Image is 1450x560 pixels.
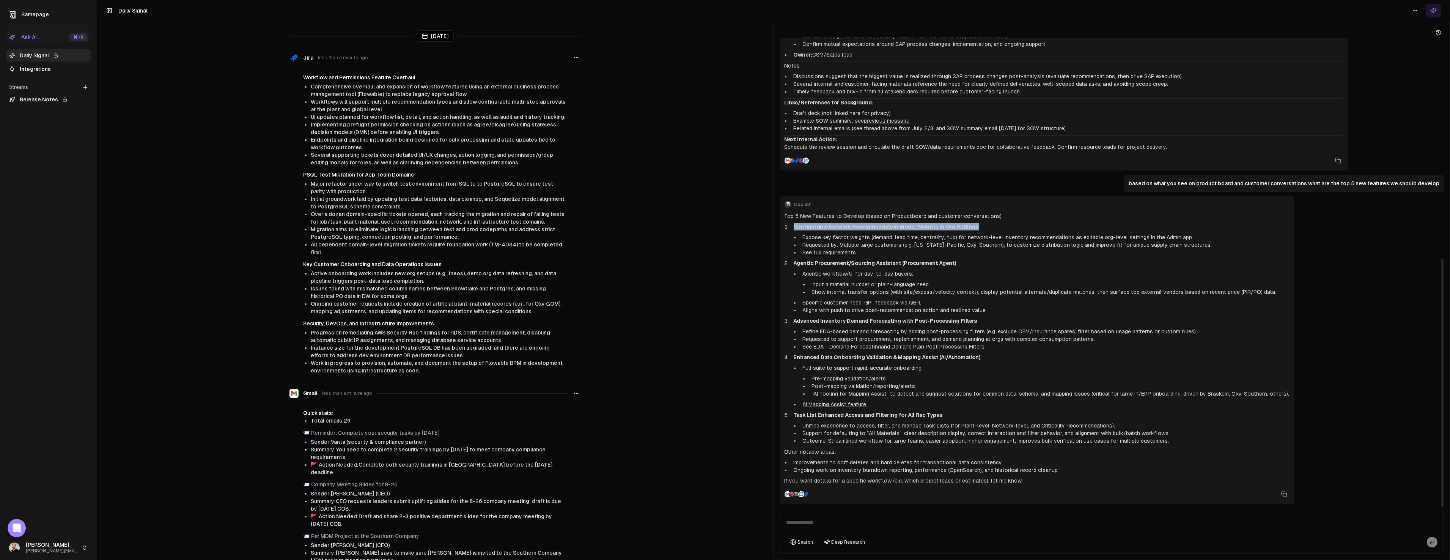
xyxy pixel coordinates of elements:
[303,430,310,436] span: envelope
[311,181,556,194] span: Major refactor under way to switch test environment from SQLite to PostgreSQL to ensure test-pari...
[864,118,910,124] a: previous message
[26,542,79,549] span: [PERSON_NAME]
[785,143,1343,151] p: Schedule the review session and circulate the draft SOW/data requirements doc for collaborative f...
[289,389,299,398] img: Gmail
[9,543,20,553] img: _image
[311,360,563,374] span: Work in progress to provision, automate, and document the setup of Flowable BPM in development en...
[789,158,795,164] img: Productboard
[809,288,1290,296] li: Show internal transfer options (with site/excess/velocity context), display potential alternate/d...
[311,345,550,358] span: Instance size for the development PostgreSQL DB has been upgraded, and there are ongoing efforts ...
[791,466,1290,474] li: Ongoing work on inventory burndown reporting, performance (OpenSearch), and historical record cle...
[311,513,567,528] li: Action Needed: Draft and share 2-3 positive department slides for the company meeting by [DATE] COB.
[803,401,867,407] a: AI Mapping Assist feature
[1129,180,1439,187] p: based on what you see on product board and customer conversations what are the top 5 new features...
[6,31,91,43] button: Ask AI...⌘+K
[794,52,813,58] strong: Owner:
[303,533,310,539] span: envelope
[311,114,565,120] span: UI updates planned for workflow list, detail, and action handling, as well as audit and history t...
[809,375,1290,382] li: Pre-mapping validation/alerts
[9,33,40,41] div: Ask AI...
[311,513,317,519] span: flag
[311,137,555,150] span: Endpoints and pipeline integration being designed for bulk processing and state updates tied to w...
[798,158,804,164] img: Slack
[289,53,299,62] img: Jira
[311,446,567,461] li: Summary: You need to complete 2 security trainings by [DATE] to meet company compliance requireme...
[800,437,1290,445] li: Outcome: Streamlined workflow for large teams, easier adoption, higher engagement, improves bulk ...
[794,260,956,266] strong: Agentic Procurement/Sourcing Assistant (Procurement Agent)
[311,196,565,210] span: Initial groundwork laid by updating test data factories, data cleanup, and Sequelize model alignm...
[800,270,1290,296] li: Agentic workflow/UI for day-to-day buyers:
[785,477,1290,484] p: If you want details for a specific workflow (e.g. which project leads or estimates), let me know.
[785,62,1343,69] h3: Notes
[800,40,1343,48] li: Confirm mutual expectations around SAP process changes, implementation, and ongoing support.
[785,491,791,497] img: Gmail
[791,459,1290,466] li: Improvements to soft deletes and hard deletes for transactional data consistency
[311,84,559,97] span: Comprehensive overhaul and expansion of workflow features using an external business process mana...
[800,335,1290,343] li: Requested to support procurement, replenishment, and demand planning at orgs with complex consump...
[311,438,567,446] li: Sender: Vanta (security & compliance partner)
[791,125,1343,132] li: Related internal emails (see thread above from July 2/3, and SOW summary email [DATE] for SOW str...
[311,286,546,299] span: Issues found with mismatched column names between Snowflake and Postgres, and missing historical ...
[311,533,419,539] a: Re: MDM Project at the Southern Company
[791,117,1343,125] li: Example SOW summary: see
[26,548,79,554] span: [PERSON_NAME][EMAIL_ADDRESS][PERSON_NAME][DOMAIN_NAME]
[303,171,567,178] h4: PSQL Test Migration for App Team Domains
[800,306,1290,314] li: Aligns with push to drive post-recommendation action and realized value.
[791,73,1343,80] li: Discussions suggest that the biggest value is realized through SAP process changes post-analysis ...
[311,121,556,135] span: Implementing preflight permission checking on actions (such as agree/disagree) using stateless de...
[791,51,1343,58] li: CSM/Sales lead
[800,299,1290,306] li: Specific customer need: GPI, feedback via QBR.
[311,541,567,549] li: Sender: [PERSON_NAME] (CEO)
[8,519,26,537] div: Open Intercom Messenger
[800,343,1290,350] li: and Demand Plan Post Processing Filters.
[303,481,310,487] span: envelope
[417,30,454,42] div: [DATE]
[785,136,838,142] strong: Next Internal Action:
[800,364,1290,398] li: Full suite to support rapid, accurate onboarding:
[303,54,313,62] span: Jira
[303,390,318,397] span: Gmail
[6,49,91,62] a: Daily Signal
[303,320,567,327] h4: Security, DevOps, and Infrastructure Improvements
[794,318,977,324] strong: Advanced Inventory Demand Forecasting with Post-Processing Filters
[785,212,1290,220] p: Top 5 New Features to Develop (based on Productboard and customer conversations):
[303,74,567,81] h4: Workflow and Permissions Feature Overhaul
[786,537,817,547] button: Search
[800,241,1290,249] li: Requested by: Multiple large customers (e.g. [US_STATE]-Pacific, Oxy, Southern), to customize dis...
[809,281,1290,288] li: Input a material number or plain-language need
[803,249,856,256] a: See full requirements
[800,422,1290,429] li: Unified experience to access, filter, and manage Task Lists (for Plant-level, Network-level, and ...
[311,301,561,314] span: Ongoing customer requests include creation of artificial plant-material records (e.g., for Oxy GO...
[311,330,550,343] span: Progress on remediating AWS Security Hub findings for RDS, certificate management, disabling auto...
[800,328,1290,335] li: Refine EDA-based demand forecasting by adding post-processing filters (e.g. exclude OEM/insurance...
[311,211,565,225] span: Over a dozen domain-specific tickets opened, each tracking the migration and repair of failing te...
[303,260,567,268] h4: Key Customer Onboarding and Data Operations Issues
[6,81,91,93] div: Streams
[21,11,49,17] span: Samepage
[785,448,1290,456] p: Other notable areas:
[809,390,1290,398] li: “AI Tooling for Mapping Assist” to detect and suggest solutions for common data, schema, and mapp...
[311,241,562,255] span: All dependent domain-level migration tickets require foundation work (TM-4034) to be completed fi...
[311,99,566,112] span: Workflows will support multiple recommendation types and allow configurable multi-step approvals ...
[6,93,91,106] a: Release Notes
[803,491,809,497] img: Jira
[311,270,556,284] span: Active onboarding work includes new org setups (e.g., Ineos), demo org data refreshing, and data ...
[803,158,809,164] img: Google Calendar
[118,7,148,14] h1: Daily Signal
[311,497,567,513] li: Summary: CEO requests leaders submit uplifting slides for the 8-26 company meeting; draft is due ...
[820,537,869,547] button: Deep Research
[311,481,398,487] a: Company Meeting Slides for 8-26
[794,491,800,497] img: Productboard
[6,63,91,75] a: Integrations
[794,354,981,360] strong: Enhanced Data Onboarding Validation & Mapping Assist (AI/Automation)
[791,88,1343,95] li: Timely feedback and buy-in from all stakeholders required before customer-facing launch.
[794,158,800,164] img: Jira
[311,461,567,476] li: Action Needed: Complete both security trainings in [GEOGRAPHIC_DATA] before the [DATE] deadline.
[311,226,555,240] span: Migration aims to eliminate logic branching between test and prod codepaths and address strict Po...
[800,233,1290,241] li: Expose key factor weights (demand, lead time, centrality, hub) for network-level inventory recomm...
[785,158,791,164] img: Gmail
[800,429,1290,437] li: Support for defaulting to "All Materials", clear description display, correct interaction and fil...
[6,539,91,557] button: [PERSON_NAME][PERSON_NAME][EMAIL_ADDRESS][PERSON_NAME][DOMAIN_NAME]
[322,390,372,396] span: less than a minute ago
[791,109,1343,117] li: Draft deck (not linked here for privacy)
